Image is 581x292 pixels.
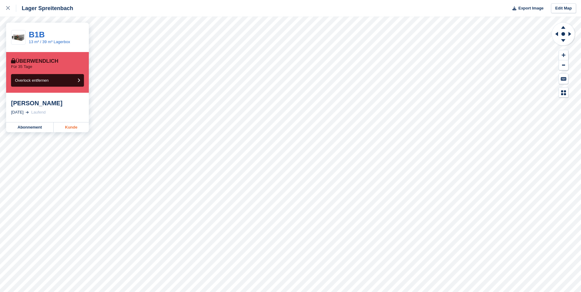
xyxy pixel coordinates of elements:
button: Export Image [509,3,544,13]
span: Overlock entfernen [15,78,49,83]
img: 13,00%20qm-unit.jpg [11,32,25,43]
button: Map Legend [559,88,568,98]
div: [PERSON_NAME] [11,99,84,107]
p: Für 35 Tage [11,64,32,69]
button: Overlock entfernen [11,74,84,87]
div: Lager Spreitenbach [16,5,73,12]
button: Zoom In [559,50,568,60]
a: B1B [29,30,45,39]
span: Export Image [518,5,543,11]
a: Kunde [54,122,89,132]
a: Abonnement [6,122,54,132]
img: arrow-right-light-icn-cde0832a797a2874e46488d9cf13f60e5c3a73dbe684e267c42b8395dfbc2abf.svg [26,111,29,114]
div: Laufend [31,109,46,115]
div: [DATE] [11,109,24,115]
div: Überwendlich [11,58,58,64]
a: Edit Map [551,3,576,13]
button: Zoom Out [559,60,568,70]
button: Keyboard Shortcuts [559,74,568,84]
a: 13 m² / 39 m³ Lagerbox [29,39,70,44]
